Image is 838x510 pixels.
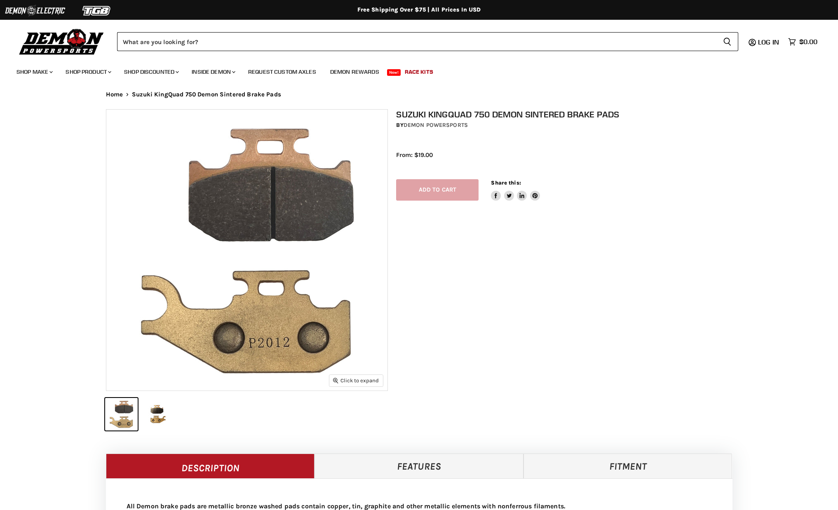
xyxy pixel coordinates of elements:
span: Suzuki KingQuad 750 Demon Sintered Brake Pads [132,91,281,98]
span: Share this: [491,180,521,186]
a: $0.00 [784,36,822,48]
a: Race Kits [399,63,439,80]
a: Demon Powersports [404,122,468,129]
span: $0.00 [799,38,817,46]
a: Request Custom Axles [242,63,322,80]
a: Shop Discounted [118,63,184,80]
div: by [396,121,741,130]
span: From: $19.00 [396,151,433,159]
form: Product [117,32,738,51]
button: Suzuki KingQuad 750 Demon Sintered Brake Pads thumbnail [105,398,138,430]
aside: Share this: [491,179,540,201]
a: Demon Rewards [324,63,385,80]
span: Click to expand [333,377,379,384]
button: Click to expand [329,375,383,386]
input: Search [117,32,716,51]
img: Demon Electric Logo 2 [4,3,66,19]
a: Inside Demon [185,63,240,80]
img: TGB Logo 2 [66,3,128,19]
h1: Suzuki KingQuad 750 Demon Sintered Brake Pads [396,109,741,119]
a: Fitment [523,454,732,478]
div: Free Shipping Over $75 | All Prices In USD [89,6,749,14]
a: Home [106,91,123,98]
img: Demon Powersports [16,27,107,56]
ul: Main menu [10,60,815,80]
nav: Breadcrumbs [89,91,749,98]
a: Shop Make [10,63,58,80]
a: Description [106,454,315,478]
a: Features [315,454,523,478]
button: Search [716,32,738,51]
a: Log in [754,38,784,46]
span: Log in [758,38,779,46]
a: Shop Product [59,63,116,80]
img: Suzuki KingQuad 750 Demon Sintered Brake Pads [106,110,387,391]
button: Suzuki KingQuad 750 Demon Sintered Brake Pads thumbnail [140,398,173,430]
span: New! [387,69,401,76]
